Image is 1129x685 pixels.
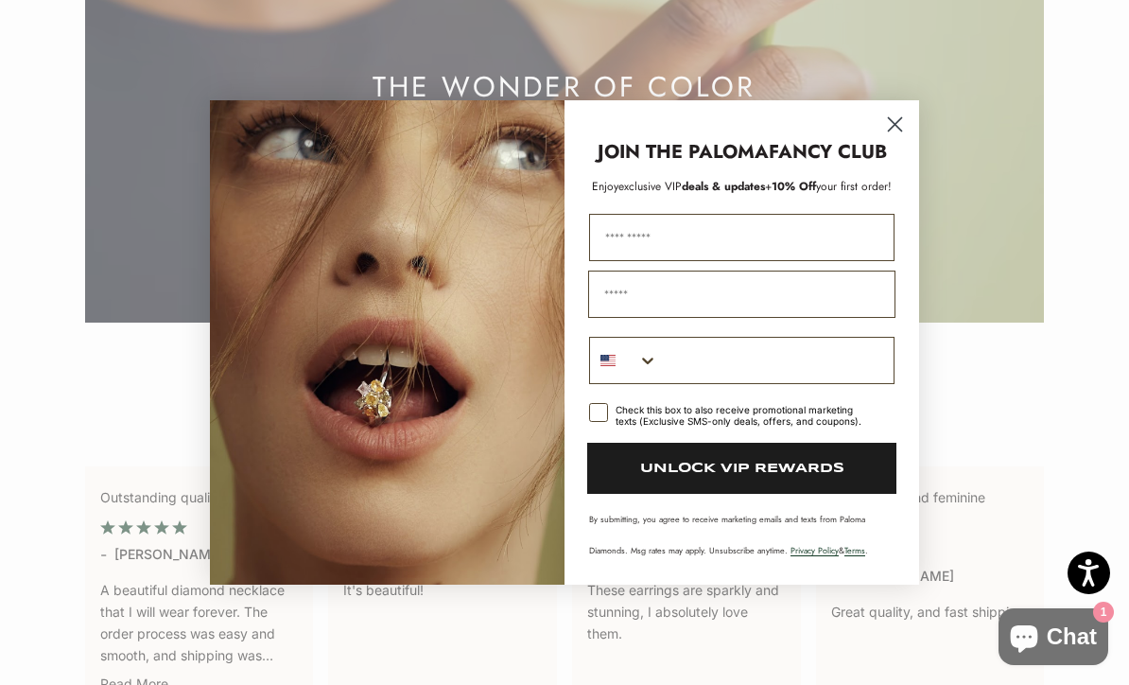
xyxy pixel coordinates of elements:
[589,214,895,261] input: First Name
[618,178,682,195] span: exclusive VIP
[878,108,912,141] button: Close dialog
[618,178,765,195] span: deals & updates
[210,100,564,585] img: Loading...
[844,544,865,556] a: Terms
[587,443,896,494] button: UNLOCK VIP REWARDS
[616,404,872,427] div: Check this box to also receive promotional marketing texts (Exclusive SMS-only deals, offers, and...
[772,178,816,195] span: 10% Off
[589,513,895,556] p: By submitting, you agree to receive marketing emails and texts from Paloma Diamonds. Msg rates ma...
[769,138,887,166] strong: FANCY CLUB
[600,353,616,368] img: United States
[790,544,868,556] span: & .
[592,178,618,195] span: Enjoy
[765,178,892,195] span: + your first order!
[790,544,839,556] a: Privacy Policy
[588,271,895,318] input: Email
[590,338,658,383] button: Search Countries
[598,138,769,166] strong: JOIN THE PALOMA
